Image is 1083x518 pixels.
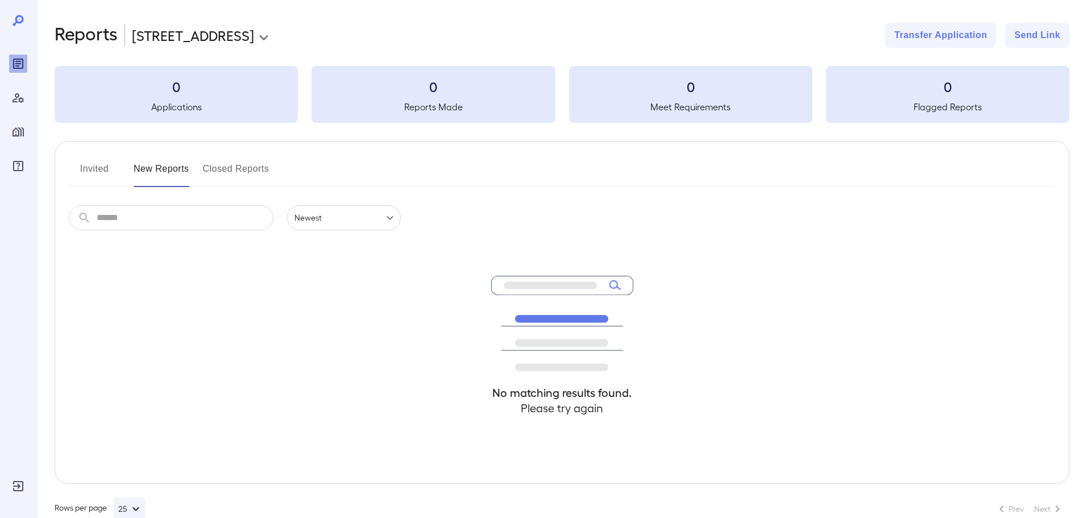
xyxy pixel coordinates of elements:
[1005,23,1069,48] button: Send Link
[134,160,189,187] button: New Reports
[287,205,401,230] div: Newest
[9,477,27,495] div: Log Out
[569,77,812,96] h3: 0
[9,55,27,73] div: Reports
[312,77,555,96] h3: 0
[885,23,996,48] button: Transfer Application
[9,123,27,141] div: Manage Properties
[990,500,1069,518] nav: pagination navigation
[55,100,298,114] h5: Applications
[826,77,1069,96] h3: 0
[9,89,27,107] div: Manage Users
[132,26,254,44] p: [STREET_ADDRESS]
[55,23,118,48] h2: Reports
[569,100,812,114] h5: Meet Requirements
[491,385,633,400] h4: No matching results found.
[826,100,1069,114] h5: Flagged Reports
[55,66,1069,123] summary: 0Applications0Reports Made0Meet Requirements0Flagged Reports
[69,160,120,187] button: Invited
[55,77,298,96] h3: 0
[312,100,555,114] h5: Reports Made
[491,400,633,416] h4: Please try again
[203,160,269,187] button: Closed Reports
[9,157,27,175] div: FAQ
